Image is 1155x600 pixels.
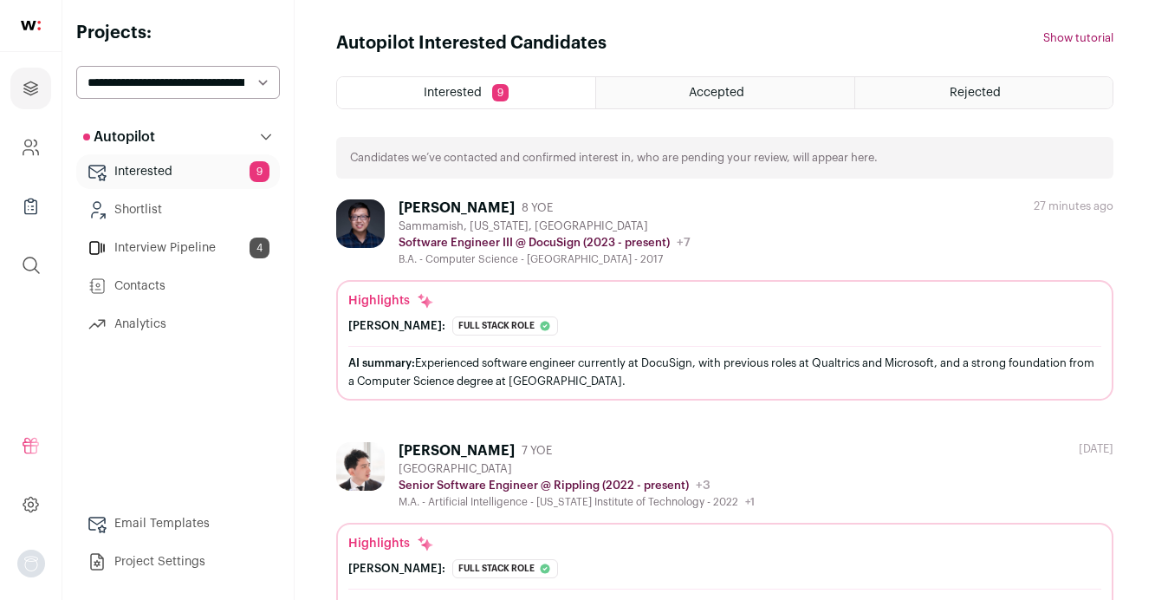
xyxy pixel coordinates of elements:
[399,495,755,509] div: M.A. - Artificial Intelligence - [US_STATE] Institute of Technology - 2022
[76,269,280,303] a: Contacts
[348,535,434,552] div: Highlights
[21,21,41,30] img: wellfound-shorthand-0d5821cbd27db2630d0214b213865d53afaa358527fdda9d0ea32b1df1b89c2c.svg
[492,84,509,101] span: 9
[424,87,482,99] span: Interested
[596,77,853,108] a: Accepted
[17,550,45,577] img: nopic.png
[1079,442,1113,456] div: [DATE]
[348,354,1101,390] div: Experienced software engineer currently at DocuSign, with previous roles at Qualtrics and Microso...
[350,151,878,165] p: Candidates we’ve contacted and confirmed interest in, who are pending your review, will appear here.
[336,31,607,55] h1: Autopilot Interested Candidates
[399,199,515,217] div: [PERSON_NAME]
[677,237,691,249] span: +7
[336,442,385,491] img: 15c59ccef1aecfe643da1f92000f3cabbdbd93ec14e09723c29c3ad558b41846.jpg
[76,506,280,541] a: Email Templates
[10,186,51,227] a: Company Lists
[399,442,515,460] div: [PERSON_NAME]
[522,444,552,458] span: 7 YOE
[76,231,280,265] a: Interview Pipeline4
[348,562,445,576] div: [PERSON_NAME]:
[348,357,415,368] span: AI summary:
[696,479,711,492] span: +3
[399,252,691,266] div: B.A. - Computer Science - [GEOGRAPHIC_DATA] - 2017
[855,77,1113,108] a: Rejected
[399,219,691,233] div: Sammamish, [US_STATE], [GEOGRAPHIC_DATA]
[83,127,155,147] p: Autopilot
[76,545,280,579] a: Project Settings
[348,292,434,310] div: Highlights
[336,199,1113,401] a: [PERSON_NAME] 8 YOE Sammamish, [US_STATE], [GEOGRAPHIC_DATA] Software Engineer III @ DocuSign (20...
[689,87,744,99] span: Accepted
[950,87,1001,99] span: Rejected
[399,479,689,492] p: Senior Software Engineer @ Rippling (2022 - present)
[10,127,51,168] a: Company and ATS Settings
[250,238,269,258] span: 4
[522,201,553,215] span: 8 YOE
[76,307,280,342] a: Analytics
[17,550,45,577] button: Open dropdown
[76,154,280,189] a: Interested9
[399,462,755,476] div: [GEOGRAPHIC_DATA]
[10,68,51,109] a: Projects
[1034,199,1113,213] div: 27 minutes ago
[452,316,558,336] div: Full stack role
[76,192,280,227] a: Shortlist
[348,319,445,333] div: [PERSON_NAME]:
[745,497,755,507] span: +1
[76,120,280,154] button: Autopilot
[399,236,670,250] p: Software Engineer III @ DocuSign (2023 - present)
[250,161,269,182] span: 9
[452,559,558,578] div: Full stack role
[76,21,280,45] h2: Projects:
[336,199,385,248] img: 59b079e23132a760de187afac6ec359e85a22ad947c766f4e4da83f6769130ca.jpg
[1043,31,1113,45] button: Show tutorial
